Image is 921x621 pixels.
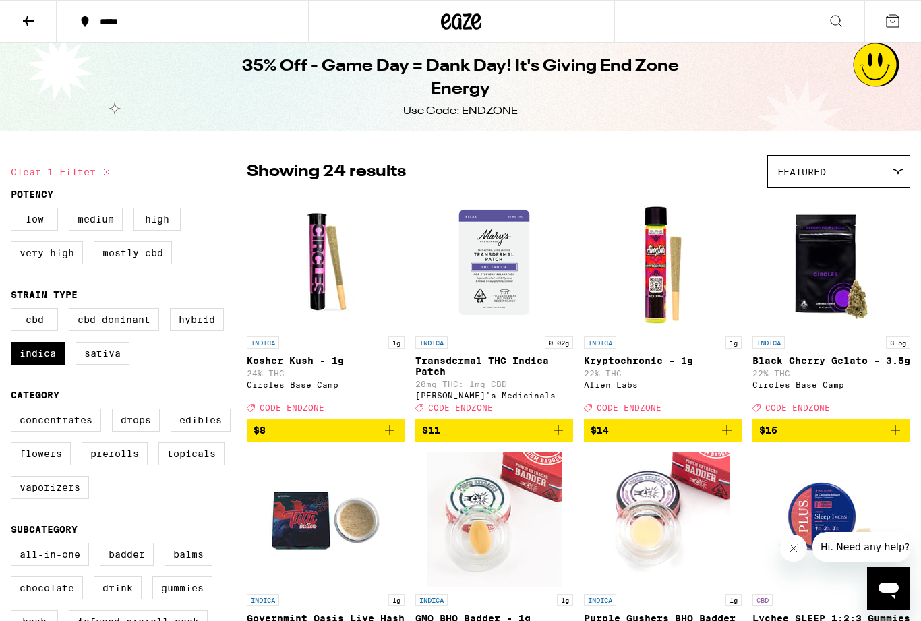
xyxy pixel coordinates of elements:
button: Add to bag [415,419,573,442]
img: Tutti - Governmint Oasis Live Hash - 1g [258,452,393,587]
img: Circles Base Camp - Black Cherry Gelato - 3.5g [764,195,899,330]
p: 22% THC [584,369,742,378]
p: INDICA [752,336,785,349]
p: 3.5g [886,336,910,349]
label: Drops [112,409,160,432]
label: Hybrid [170,308,224,331]
label: Sativa [76,342,129,365]
a: Open page for Black Cherry Gelato - 3.5g from Circles Base Camp [752,195,910,419]
label: Medium [69,208,123,231]
p: 0.02g [545,336,573,349]
p: Transdermal THC Indica Patch [415,355,573,377]
label: High [133,208,181,231]
p: Showing 24 results [247,160,406,183]
a: Open page for Transdermal THC Indica Patch from Mary's Medicinals [415,195,573,419]
p: INDICA [584,336,616,349]
p: 1g [725,336,742,349]
label: Very High [11,241,83,264]
p: Kosher Kush - 1g [247,355,405,366]
span: CODE ENDZONE [428,403,493,412]
div: Alien Labs [584,380,742,389]
label: Prerolls [82,442,148,465]
span: $8 [254,425,266,436]
button: Add to bag [247,419,405,442]
img: Mary's Medicinals - Transdermal THC Indica Patch [427,195,562,330]
a: Open page for Kosher Kush - 1g from Circles Base Camp [247,195,405,419]
label: Balms [165,543,212,566]
label: Concentrates [11,409,101,432]
label: Indica [11,342,65,365]
span: Featured [777,167,826,177]
label: All-In-One [11,543,89,566]
label: Vaporizers [11,476,89,499]
div: Use Code: ENDZONE [403,104,518,119]
label: Drink [94,576,142,599]
span: CODE ENDZONE [765,403,830,412]
iframe: Close message [780,535,807,562]
legend: Strain Type [11,289,78,300]
div: Circles Base Camp [247,380,405,389]
label: CBD [11,308,58,331]
legend: Subcategory [11,524,78,535]
img: Alien Labs - Kryptochronic - 1g [595,195,730,330]
button: Add to bag [752,419,910,442]
div: Circles Base Camp [752,380,910,389]
img: PLUS - Lychee SLEEP 1:2:3 Gummies [764,452,899,587]
button: Clear 1 filter [11,155,115,189]
p: Black Cherry Gelato - 3.5g [752,355,910,366]
p: CBD [752,594,773,606]
label: Flowers [11,442,71,465]
legend: Category [11,390,59,401]
label: Chocolate [11,576,83,599]
h1: 35% Off - Game Day = Dank Day! It's Giving End Zone Energy [215,55,706,101]
span: CODE ENDZONE [597,403,661,412]
p: INDICA [415,594,448,606]
label: CBD Dominant [69,308,159,331]
img: Punch Edibles - Purple Gushers BHO Badder - 1g [595,452,730,587]
span: $14 [591,425,609,436]
legend: Potency [11,189,53,200]
img: Punch Edibles - GMO BHO Badder - 1g [427,452,562,587]
a: Open page for Kryptochronic - 1g from Alien Labs [584,195,742,419]
iframe: Button to launch messaging window [867,567,910,610]
p: 1g [388,594,405,606]
img: Circles Base Camp - Kosher Kush - 1g [258,195,393,330]
iframe: Message from company [812,532,910,562]
label: Gummies [152,576,212,599]
p: 1g [388,336,405,349]
p: 24% THC [247,369,405,378]
span: $11 [422,425,440,436]
span: CODE ENDZONE [260,403,324,412]
div: [PERSON_NAME]'s Medicinals [415,391,573,400]
label: Badder [100,543,154,566]
p: 1g [725,594,742,606]
label: Low [11,208,58,231]
button: Add to bag [584,419,742,442]
p: 1g [557,594,573,606]
label: Topicals [158,442,225,465]
p: INDICA [584,594,616,606]
p: Kryptochronic - 1g [584,355,742,366]
label: Mostly CBD [94,241,172,264]
p: 20mg THC: 1mg CBD [415,380,573,388]
p: 22% THC [752,369,910,378]
p: INDICA [247,594,279,606]
p: INDICA [247,336,279,349]
label: Edibles [171,409,231,432]
p: INDICA [415,336,448,349]
span: $16 [759,425,777,436]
